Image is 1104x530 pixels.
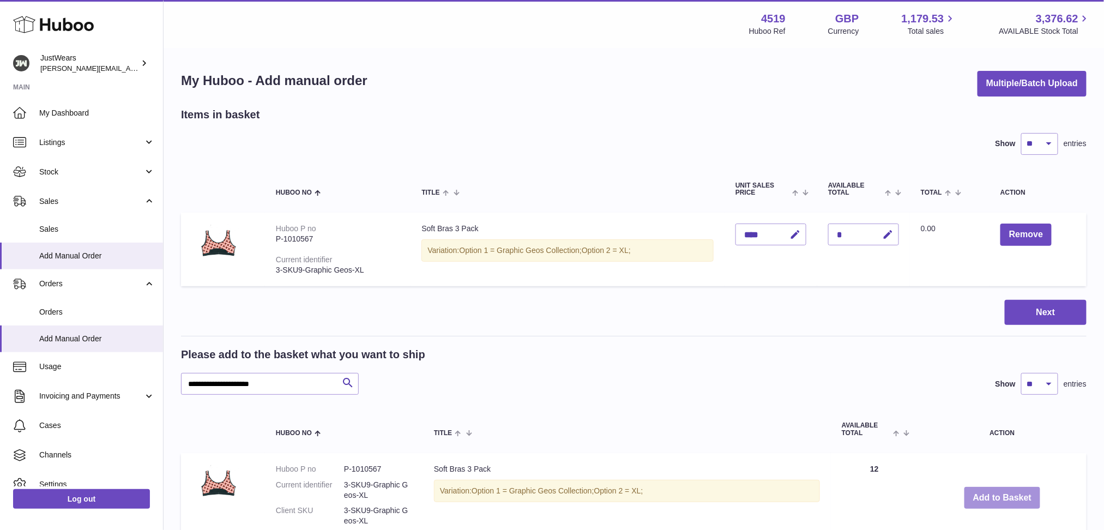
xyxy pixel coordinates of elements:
[421,189,439,196] span: Title
[276,430,312,437] span: Huboo no
[344,480,412,501] dd: 3-SKU9-Graphic Geos-XL
[39,334,155,344] span: Add Manual Order
[40,53,138,74] div: JustWears
[835,11,859,26] strong: GBP
[39,420,155,431] span: Cases
[918,411,1087,447] th: Action
[39,196,143,207] span: Sales
[39,137,143,148] span: Listings
[39,307,155,317] span: Orders
[999,11,1091,37] a: 3,376.62 AVAILABLE Stock Total
[39,362,155,372] span: Usage
[999,26,1091,37] span: AVAILABLE Stock Total
[13,489,150,509] a: Log out
[411,213,725,286] td: Soft Bras 3 Pack
[39,167,143,177] span: Stock
[460,246,582,255] span: Option 1 = Graphic Geos Collection;
[828,26,859,37] div: Currency
[434,430,452,437] span: Title
[276,464,344,474] dt: Huboo P no
[276,505,344,526] dt: Client SKU
[921,224,936,233] span: 0.00
[344,464,412,474] dd: P-1010567
[735,182,789,196] span: Unit Sales Price
[1064,138,1087,149] span: entries
[276,189,312,196] span: Huboo no
[761,11,786,26] strong: 4519
[1064,379,1087,389] span: entries
[40,64,219,73] span: [PERSON_NAME][EMAIL_ADDRESS][DOMAIN_NAME]
[39,108,155,118] span: My Dashboard
[276,480,344,501] dt: Current identifier
[276,234,400,244] div: P-1010567
[964,487,1041,509] button: Add to Basket
[276,224,316,233] div: Huboo P no
[908,26,956,37] span: Total sales
[13,55,29,71] img: josh@just-wears.com
[39,224,155,234] span: Sales
[1000,189,1076,196] div: Action
[192,464,246,501] img: Soft Bras 3 Pack
[996,138,1016,149] label: Show
[181,72,367,89] h1: My Huboo - Add manual order
[921,189,942,196] span: Total
[39,450,155,460] span: Channels
[39,479,155,490] span: Settings
[978,71,1087,97] button: Multiple/Batch Upload
[842,422,890,436] span: AVAILABLE Total
[902,11,957,37] a: 1,179.53 Total sales
[594,486,643,495] span: Option 2 = XL;
[1005,300,1087,326] button: Next
[749,26,786,37] div: Huboo Ref
[344,505,412,526] dd: 3-SKU9-Graphic Geos-XL
[276,265,400,275] div: 3-SKU9-Graphic Geos-XL
[39,391,143,401] span: Invoicing and Payments
[828,182,882,196] span: AVAILABLE Total
[181,347,425,362] h2: Please add to the basket what you want to ship
[434,480,820,502] div: Variation:
[996,379,1016,389] label: Show
[421,239,714,262] div: Variation:
[276,255,333,264] div: Current identifier
[1000,224,1052,246] button: Remove
[39,251,155,261] span: Add Manual Order
[39,279,143,289] span: Orders
[472,486,594,495] span: Option 1 = Graphic Geos Collection;
[192,224,246,260] img: Soft Bras 3 Pack
[181,107,260,122] h2: Items in basket
[902,11,944,26] span: 1,179.53
[1036,11,1078,26] span: 3,376.62
[582,246,631,255] span: Option 2 = XL;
